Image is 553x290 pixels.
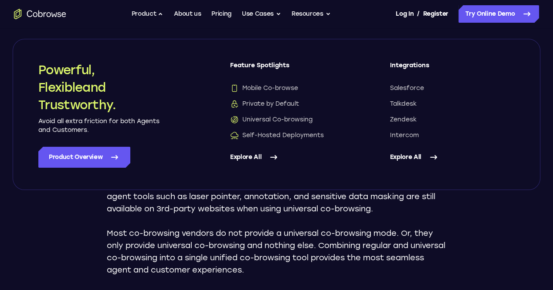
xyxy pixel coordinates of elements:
a: Log In [396,5,413,23]
img: Private by Default [230,100,239,108]
span: Private by Default [230,100,299,108]
span: Talkdesk [390,100,417,108]
button: Product [132,5,164,23]
a: Go to the home page [14,9,66,19]
a: Pricing [211,5,231,23]
p: Most co-browsing vendors do not provide a universal co-browsing mode. Or, they only provide unive... [107,227,447,276]
a: Mobile Co-browseMobile Co-browse [230,84,355,93]
span: Integrations [390,61,515,77]
a: Explore All [390,147,515,168]
span: / [417,9,420,19]
span: Intercom [390,131,419,140]
a: Intercom [390,131,515,140]
a: Salesforce [390,84,515,93]
h2: Powerful, Flexible and Trustworthy. [38,61,160,114]
a: Universal Co-browsingUniversal Co-browsing [230,115,355,124]
span: Feature Spotlights [230,61,355,77]
p: Universal co-browsing enables agents to seamlessly follow your customers, even when they navigate... [107,166,447,215]
a: About us [174,5,201,23]
a: Product Overview [38,147,130,168]
a: Try Online Demo [458,5,539,23]
span: Mobile Co-browse [230,84,298,93]
button: Use Cases [242,5,281,23]
a: Self-Hosted DeploymentsSelf-Hosted Deployments [230,131,355,140]
a: Explore All [230,147,355,168]
img: Universal Co-browsing [230,115,239,124]
img: Mobile Co-browse [230,84,239,93]
span: Zendesk [390,115,417,124]
span: Universal Co-browsing [230,115,312,124]
span: Self-Hosted Deployments [230,131,324,140]
a: Register [423,5,448,23]
a: Private by DefaultPrivate by Default [230,100,355,108]
p: Avoid all extra friction for both Agents and Customers. [38,117,160,135]
a: Zendesk [390,115,515,124]
img: Self-Hosted Deployments [230,131,239,140]
a: Talkdesk [390,100,515,108]
button: Resources [292,5,331,23]
span: Salesforce [390,84,424,93]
